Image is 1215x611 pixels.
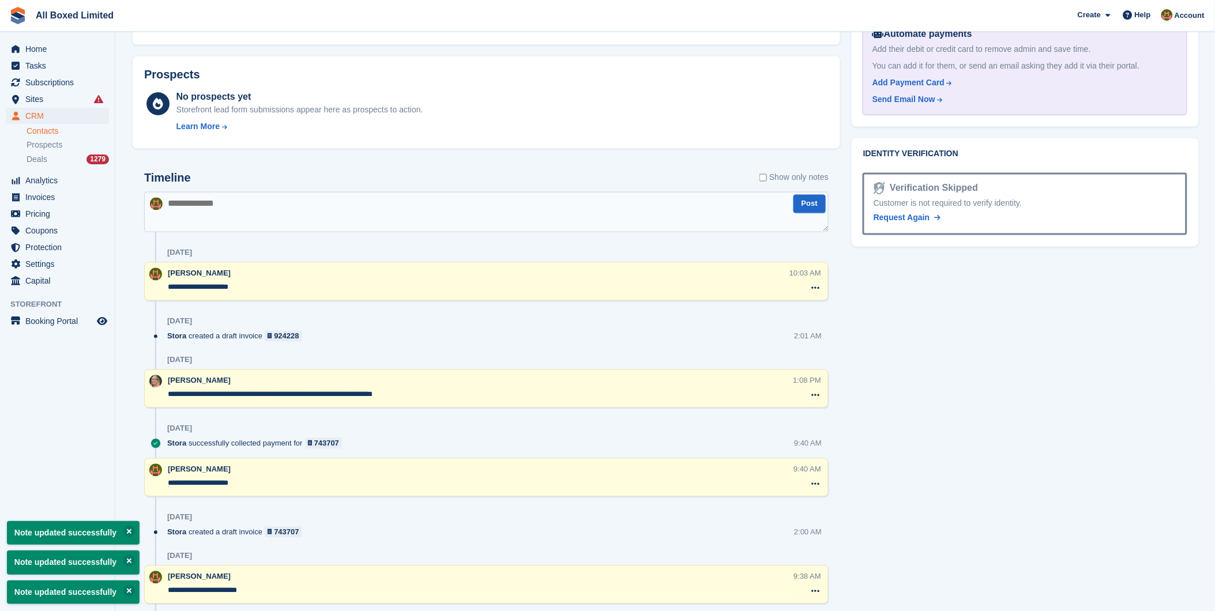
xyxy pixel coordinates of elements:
[167,438,186,449] span: Stora
[6,91,109,107] a: menu
[305,438,343,449] a: 743707
[176,104,423,116] div: Storefront lead form submissions appear here as prospects to action.
[759,172,767,184] input: Show only notes
[167,527,308,538] div: created a draft invoice
[1175,10,1205,21] span: Account
[6,108,109,124] a: menu
[1135,9,1151,21] span: Help
[6,74,109,90] a: menu
[872,77,945,89] div: Add Payment Card
[25,172,95,188] span: Analytics
[274,331,299,342] div: 924228
[874,182,885,195] img: Identity Verification Ready
[167,248,192,258] div: [DATE]
[6,239,109,255] a: menu
[167,331,186,342] span: Stora
[95,314,109,328] a: Preview store
[6,58,109,74] a: menu
[31,6,118,25] a: All Boxed Limited
[144,172,191,185] h2: Timeline
[794,438,822,449] div: 9:40 AM
[144,68,200,81] h2: Prospects
[872,77,1173,89] a: Add Payment Card
[167,438,348,449] div: successfully collected payment for
[6,41,109,57] a: menu
[6,313,109,329] a: menu
[86,154,109,164] div: 1279
[874,213,930,222] span: Request Again
[27,139,109,151] a: Prospects
[167,331,308,342] div: created a draft invoice
[149,571,162,584] img: Sharon Hawkins
[789,268,821,279] div: 10:03 AM
[25,41,95,57] span: Home
[885,182,978,195] div: Verification Skipped
[150,198,163,210] img: Sharon Hawkins
[794,527,822,538] div: 2:00 AM
[793,195,826,214] button: Post
[25,91,95,107] span: Sites
[6,273,109,289] a: menu
[25,74,95,90] span: Subscriptions
[168,465,231,474] span: [PERSON_NAME]
[25,239,95,255] span: Protection
[168,572,231,581] span: [PERSON_NAME]
[25,206,95,222] span: Pricing
[167,527,186,538] span: Stora
[6,222,109,239] a: menu
[27,139,62,150] span: Prospects
[176,120,423,133] a: Learn More
[168,376,231,385] span: [PERSON_NAME]
[27,154,47,165] span: Deals
[1078,9,1101,21] span: Create
[167,513,192,522] div: [DATE]
[176,120,220,133] div: Learn More
[168,269,231,278] span: [PERSON_NAME]
[27,153,109,165] a: Deals 1279
[872,60,1178,72] div: You can add it for them, or send an email asking they add it via their portal.
[27,126,109,137] a: Contacts
[793,375,821,386] div: 1:08 PM
[1161,9,1173,21] img: Sharon Hawkins
[176,90,423,104] div: No prospects yet
[167,356,192,365] div: [DATE]
[25,189,95,205] span: Invoices
[10,299,115,310] span: Storefront
[874,212,941,224] a: Request Again
[6,256,109,272] a: menu
[6,189,109,205] a: menu
[872,93,935,105] div: Send Email Now
[7,550,140,574] p: Note updated successfully
[7,580,140,604] p: Note updated successfully
[265,527,302,538] a: 743707
[25,222,95,239] span: Coupons
[25,108,95,124] span: CRM
[759,172,829,184] label: Show only notes
[794,331,822,342] div: 2:01 AM
[265,331,302,342] a: 924228
[874,198,1176,210] div: Customer is not required to verify identity.
[167,317,192,326] div: [DATE]
[274,527,299,538] div: 743707
[793,571,821,582] div: 9:38 AM
[167,552,192,561] div: [DATE]
[6,172,109,188] a: menu
[94,95,103,104] i: Smart entry sync failures have occurred
[149,464,162,477] img: Sharon Hawkins
[872,27,1178,41] div: Automate payments
[25,58,95,74] span: Tasks
[793,464,821,475] div: 9:40 AM
[6,206,109,222] a: menu
[314,438,339,449] div: 743707
[863,150,1187,159] h2: Identity verification
[25,313,95,329] span: Booking Portal
[25,273,95,289] span: Capital
[167,424,192,433] div: [DATE]
[25,256,95,272] span: Settings
[149,375,162,388] img: Sandie Mills
[872,43,1178,55] div: Add their debit or credit card to remove admin and save time.
[149,268,162,281] img: Sharon Hawkins
[9,7,27,24] img: stora-icon-8386f47178a22dfd0bd8f6a31ec36ba5ce8667c1dd55bd0f319d3a0aa187defe.svg
[7,521,140,545] p: Note updated successfully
